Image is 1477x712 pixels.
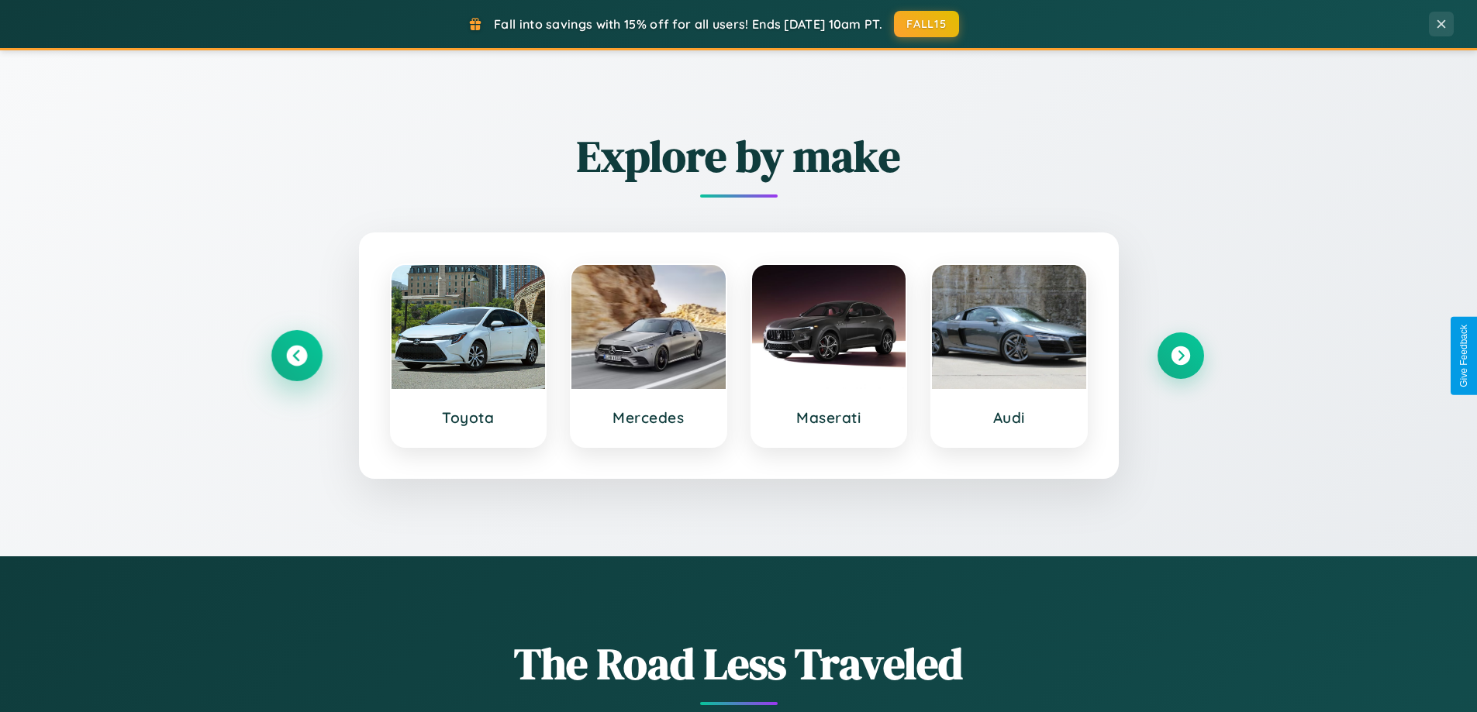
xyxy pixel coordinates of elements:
[407,408,530,427] h3: Toyota
[274,126,1204,186] h2: Explore by make
[494,16,882,32] span: Fall into savings with 15% off for all users! Ends [DATE] 10am PT.
[587,408,710,427] h3: Mercedes
[1458,325,1469,387] div: Give Feedback
[947,408,1071,427] h3: Audi
[768,408,891,427] h3: Maserati
[894,11,959,37] button: FALL15
[274,634,1204,693] h1: The Road Less Traveled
